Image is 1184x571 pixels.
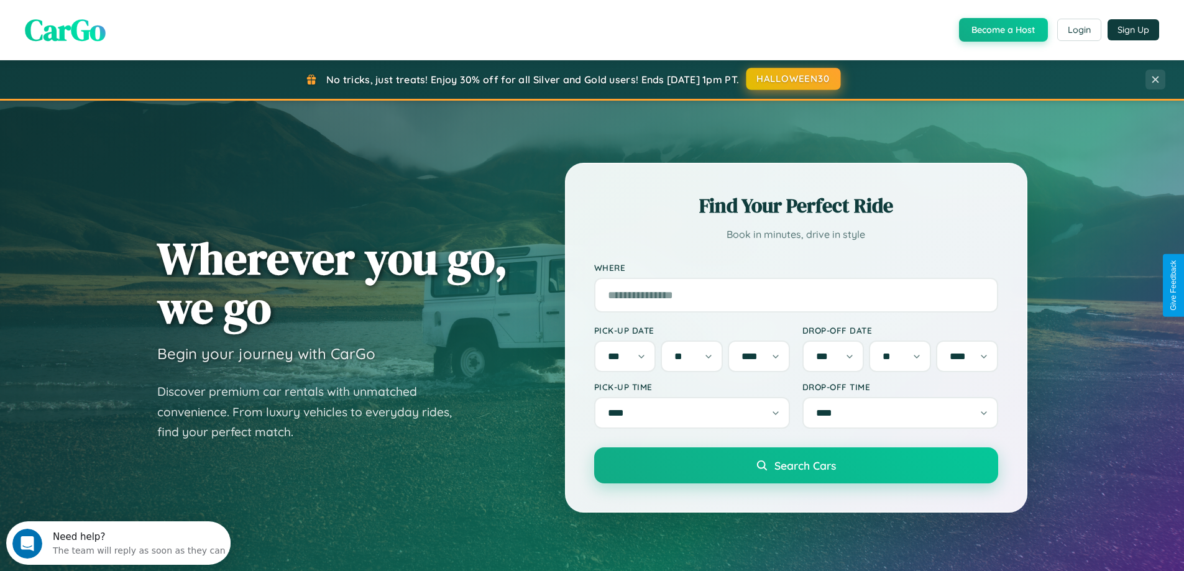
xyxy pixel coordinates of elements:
[157,344,375,363] h3: Begin your journey with CarGo
[5,5,231,39] div: Open Intercom Messenger
[1169,260,1178,311] div: Give Feedback
[594,262,998,273] label: Where
[746,68,841,90] button: HALLOWEEN30
[47,21,219,34] div: The team will reply as soon as they can
[594,447,998,483] button: Search Cars
[6,521,231,565] iframe: Intercom live chat discovery launcher
[959,18,1048,42] button: Become a Host
[594,226,998,244] p: Book in minutes, drive in style
[802,381,998,392] label: Drop-off Time
[157,381,468,442] p: Discover premium car rentals with unmatched convenience. From luxury vehicles to everyday rides, ...
[157,234,508,332] h1: Wherever you go, we go
[1108,19,1159,40] button: Sign Up
[594,192,998,219] h2: Find Your Perfect Ride
[594,381,790,392] label: Pick-up Time
[47,11,219,21] div: Need help?
[326,73,739,86] span: No tricks, just treats! Enjoy 30% off for all Silver and Gold users! Ends [DATE] 1pm PT.
[594,325,790,336] label: Pick-up Date
[802,325,998,336] label: Drop-off Date
[25,9,106,50] span: CarGo
[774,459,836,472] span: Search Cars
[12,529,42,559] iframe: Intercom live chat
[1057,19,1101,41] button: Login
